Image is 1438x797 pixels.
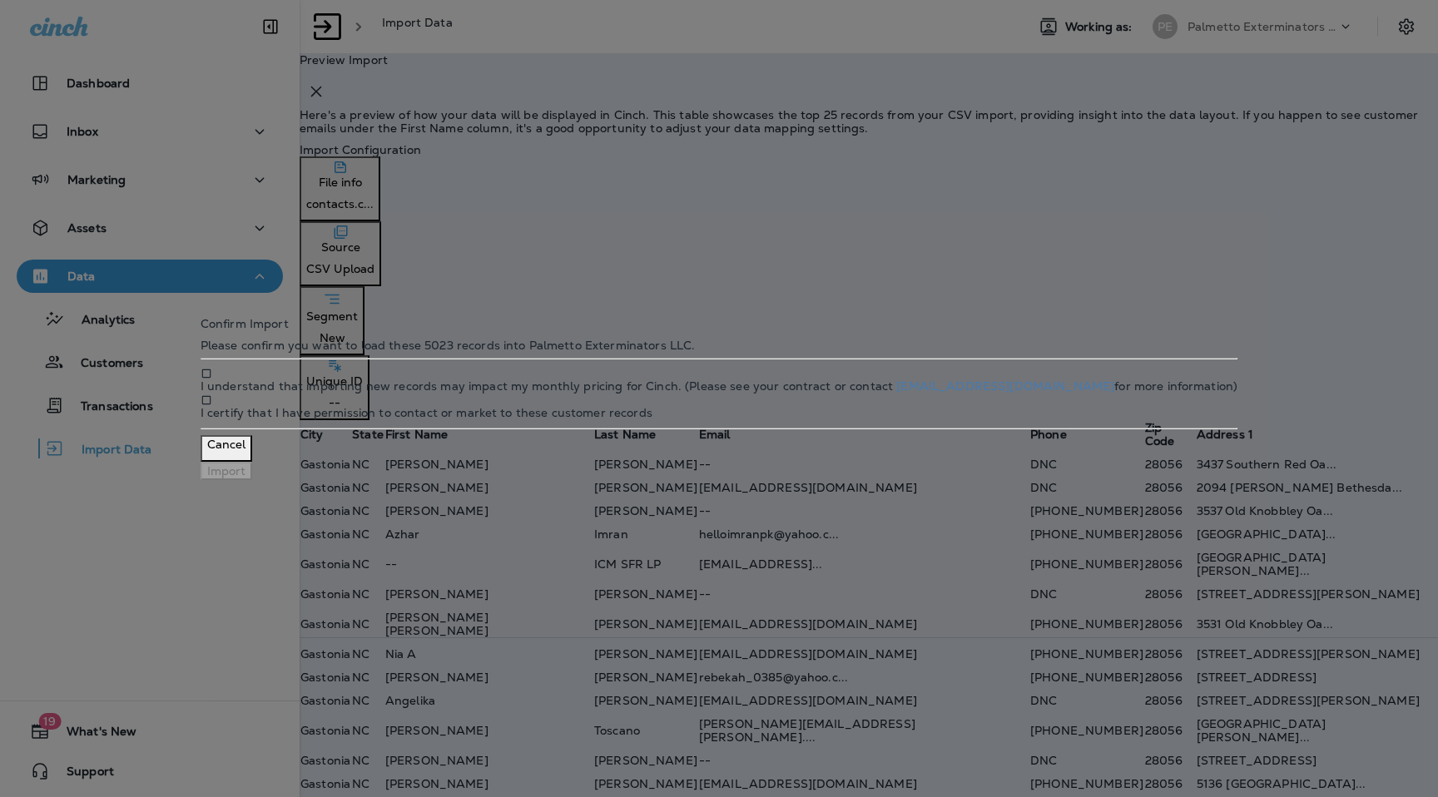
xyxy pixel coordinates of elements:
button: Import [201,462,252,480]
p: I certify that I have permission to contact or market to these customer records [201,406,1237,419]
p: Cancel [207,438,245,451]
p: Confirm Import [201,317,1237,330]
p: I understand that importing new records may impact my monthly pricing for Cinch. (Please see your... [201,379,1237,393]
p: Please confirm you want to load these 5023 records into Palmetto Exterminators LLC. [201,339,1237,352]
button: Cancel [201,435,252,462]
a: [EMAIL_ADDRESS][DOMAIN_NAME] [896,379,1114,394]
